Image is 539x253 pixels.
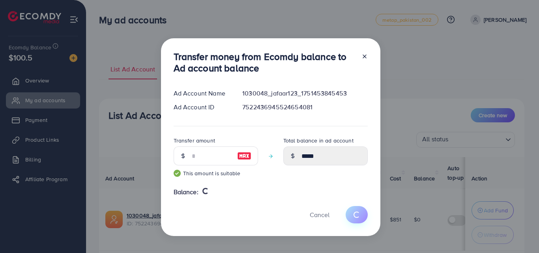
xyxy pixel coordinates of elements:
button: Cancel [300,206,339,223]
iframe: Chat [505,217,533,247]
div: Ad Account ID [167,103,236,112]
img: image [237,151,251,161]
div: 1030048_jafaar123_1751453845453 [236,89,374,98]
span: Cancel [310,210,329,219]
label: Total balance in ad account [283,137,354,144]
span: Balance: [174,187,198,197]
img: guide [174,170,181,177]
div: Ad Account Name [167,89,236,98]
div: 7522436945524654081 [236,103,374,112]
label: Transfer amount [174,137,215,144]
h3: Transfer money from Ecomdy balance to Ad account balance [174,51,355,74]
small: This amount is suitable [174,169,258,177]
